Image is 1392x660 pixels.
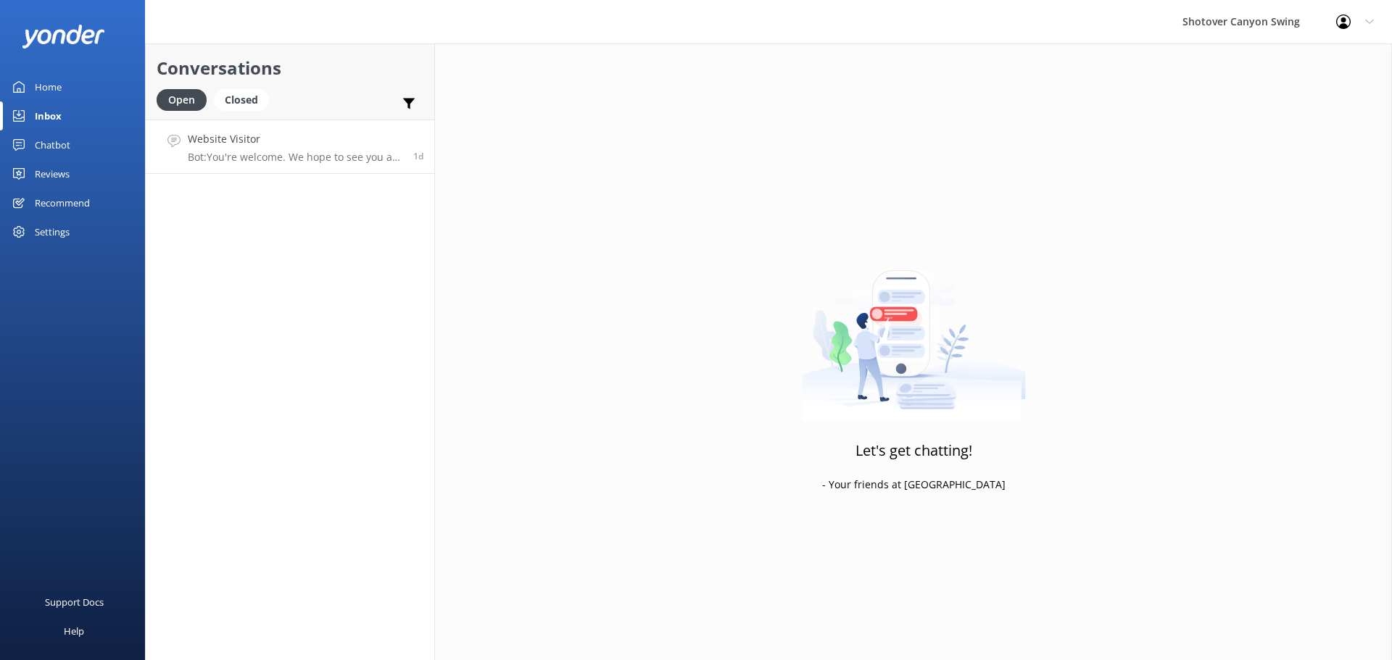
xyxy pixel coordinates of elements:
[64,617,84,646] div: Help
[35,72,62,101] div: Home
[35,130,70,159] div: Chatbot
[214,89,269,111] div: Closed
[35,159,70,188] div: Reviews
[35,188,90,217] div: Recommend
[188,151,402,164] p: Bot: You're welcome. We hope to see you at [GEOGRAPHIC_DATA] Swing soon!
[802,240,1026,421] img: artwork of a man stealing a conversation from at giant smartphone
[22,25,105,49] img: yonder-white-logo.png
[822,477,1006,493] p: - Your friends at [GEOGRAPHIC_DATA]
[188,131,402,147] h4: Website Visitor
[146,120,434,174] a: Website VisitorBot:You're welcome. We hope to see you at [GEOGRAPHIC_DATA] Swing soon!1d
[214,91,276,107] a: Closed
[157,89,207,111] div: Open
[35,101,62,130] div: Inbox
[157,91,214,107] a: Open
[413,150,423,162] span: Sep 21 2025 06:33am (UTC +12:00) Pacific/Auckland
[35,217,70,246] div: Settings
[45,588,104,617] div: Support Docs
[855,439,972,462] h3: Let's get chatting!
[157,54,423,82] h2: Conversations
